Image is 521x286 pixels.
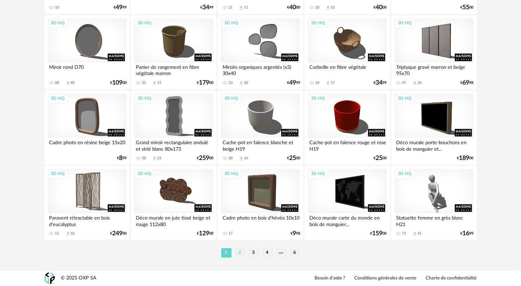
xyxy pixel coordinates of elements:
a: 3D HQ Cache-pot en faïence blanche et beige H19 28 Download icon 16 €2500 [218,90,303,164]
a: Conditions générales de vente [355,275,417,282]
div: 24 [315,80,319,85]
div: Grand miroir rectangulaire ondulé et strié blanc 80x173 [134,138,213,152]
span: 25 [289,156,296,161]
span: Download icon [66,80,71,86]
div: 28 [228,156,233,161]
div: Cache-pot en faïence blanche et beige H19 [221,138,300,152]
div: € 98 [291,231,300,236]
div: € 00 [457,156,474,161]
div: 11 [244,5,248,10]
a: 3D HQ Miroir rond D70 88 Download icon 48 €10900 [45,15,130,89]
span: Download icon [239,156,244,161]
div: Cadre photo en bois d'hévéa 10x10 [221,213,300,227]
li: 6 [290,248,300,258]
div: 3D HQ [48,18,68,27]
div: € 99 [461,231,474,236]
a: 3D HQ Cadre photo en bois d'hévéa 10x10 17 €998 [218,166,303,240]
div: € 00 [110,231,127,236]
div: € 00 [197,231,213,236]
a: 3D HQ Panier de rangement en fibre végétale marron 33 Download icon 15 €17900 [131,15,216,89]
div: € 00 [197,156,213,161]
a: 3D HQ Déco murale en jute tissé beige et rouge 112x80 €12900 [131,166,216,240]
div: 3D HQ [48,94,68,103]
a: 3D HQ Grand miroir rectangulaire ondulé et strié blanc 80x173 38 Download icon 23 €25900 [131,90,216,164]
div: 3D HQ [221,94,241,103]
div: Miroirs organiques argentés (x3) 30x40 [221,63,300,76]
div: € 00 [374,5,387,10]
div: € 00 [287,156,300,161]
span: 159 [372,231,383,236]
div: 21 [228,5,233,10]
div: € 00 [110,80,127,85]
div: 33 [142,80,146,85]
div: 20 [315,5,319,10]
div: © 2025 OXP SA [61,275,97,282]
div: € 99 [374,80,387,85]
div: 20 [244,80,248,85]
a: 3D HQ Déco murale carte du monde en bois de manguier... €15900 [305,166,390,240]
span: Download icon [152,80,157,86]
div: € 99 [200,5,213,10]
div: € 99 [117,156,127,161]
a: 3D HQ Paravent rétractable en bois d'eucalyptus 11 Download icon 10 €24900 [45,166,130,240]
div: 10 [71,231,75,236]
span: 189 [459,156,470,161]
div: 41 [417,231,422,236]
div: 24 [417,80,422,85]
div: Panier de rangement en fibre végétale marron [134,63,213,76]
div: 38 [142,156,146,161]
span: 129 [199,231,209,236]
a: Besoin d'aide ? [315,275,345,282]
a: 3D HQ Miroirs organiques argentés (x3) 30x40 33 Download icon 20 €4999 [218,15,303,89]
div: Statuette femme en grès blanc H21 [394,213,473,227]
span: 69 [463,80,470,85]
div: 88 [55,80,59,85]
div: Cadre photo en résine beige 15x20 [48,138,127,152]
div: 15 [157,80,161,85]
span: 25 [376,156,383,161]
span: Download icon [412,80,417,86]
a: 3D HQ Triptyque gravé marron et beige 95x70 47 Download icon 24 €6998 [391,15,476,89]
div: 3D HQ [48,169,68,178]
div: 17 [331,80,335,85]
div: 47 [402,80,406,85]
div: 48 [71,80,75,85]
div: 3D HQ [395,169,415,178]
span: Download icon [325,5,331,10]
div: 71 [402,231,406,236]
span: 40 [376,5,383,10]
li: 4 [262,248,273,258]
span: 109 [112,80,122,85]
span: 8 [119,156,122,161]
div: 3D HQ [308,94,328,103]
span: 16 [463,231,470,236]
div: € 99 [114,5,127,10]
div: € 98 [461,80,474,85]
div: Cache-pot en faïence rouge et rose H19 [308,138,387,152]
a: 3D HQ Corbeille en fibre végétale 24 Download icon 17 €3499 [305,15,390,89]
div: 16 [244,156,248,161]
div: 3D HQ [308,18,328,27]
span: Download icon [66,231,71,236]
span: 49 [289,80,296,85]
span: 249 [112,231,122,236]
div: Miroir rond D70 [48,63,127,76]
div: € 00 [461,5,474,10]
div: 10 [55,5,59,10]
div: Triptyque gravé marron et beige 95x70 [394,63,473,76]
a: Charte de confidentialité [426,275,477,282]
div: € 99 [287,80,300,85]
div: 23 [157,156,161,161]
span: 9 [293,231,296,236]
div: 3D HQ [308,169,328,178]
a: 3D HQ Déco murale porte-bouchons en bois de manguier et... €18900 [391,90,476,164]
div: 3D HQ [395,18,415,27]
img: OXP [45,272,55,284]
span: Download icon [239,5,244,10]
div: Déco murale carte du monde en bois de manguier... [308,213,387,227]
span: 49 [116,5,122,10]
li: 3 [249,248,259,258]
span: 259 [199,156,209,161]
div: 3D HQ [221,18,241,27]
div: 3D HQ [395,94,415,103]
